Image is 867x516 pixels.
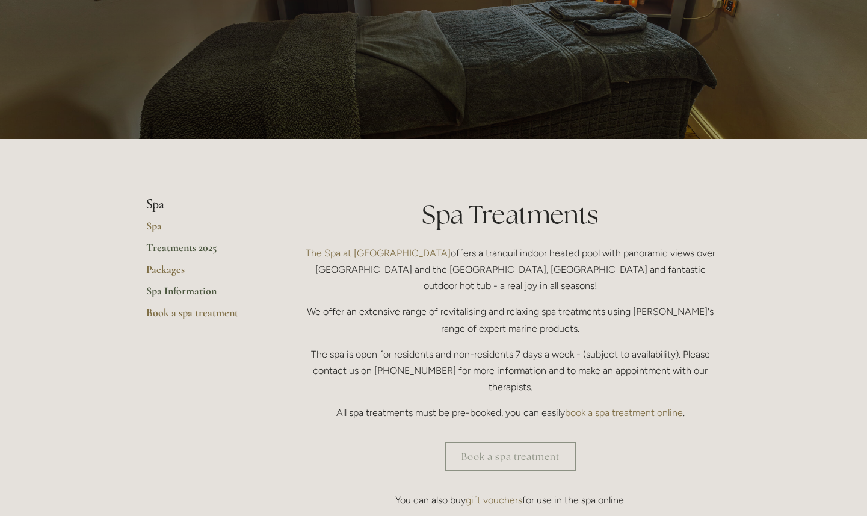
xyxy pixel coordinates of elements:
li: Spa [146,197,261,213]
a: Spa Information [146,284,261,306]
a: Packages [146,263,261,284]
p: All spa treatments must be pre-booked, you can easily . [300,405,721,421]
p: offers a tranquil indoor heated pool with panoramic views over [GEOGRAPHIC_DATA] and the [GEOGRAP... [300,245,721,294]
p: You can also buy for use in the spa online. [300,492,721,508]
a: gift vouchers [466,494,522,506]
a: book a spa treatment online [565,407,683,418]
a: Treatments 2025 [146,241,261,263]
a: The Spa at [GEOGRAPHIC_DATA] [306,247,451,259]
a: Book a spa treatment [445,442,576,471]
h1: Spa Treatments [300,197,721,232]
a: Spa [146,219,261,241]
p: The spa is open for residents and non-residents 7 days a week - (subject to availability). Please... [300,346,721,396]
p: We offer an extensive range of revitalising and relaxing spa treatments using [PERSON_NAME]'s ran... [300,303,721,336]
a: Book a spa treatment [146,306,261,328]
